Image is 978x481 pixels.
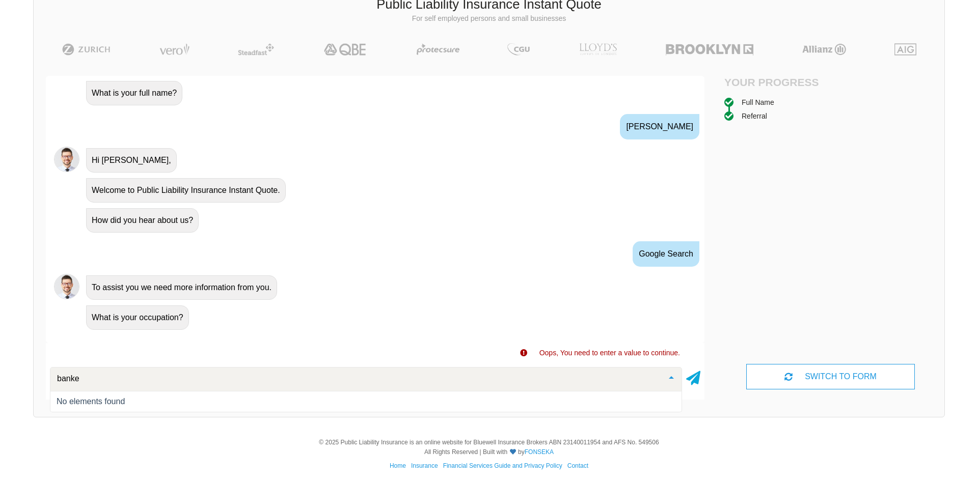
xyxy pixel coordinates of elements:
img: Vero | Public Liability Insurance [155,43,194,55]
div: What is your full name? [86,81,182,105]
div: Full Name [742,97,774,108]
div: Referral [742,110,767,122]
a: Home [390,462,406,469]
img: Chatbot | PLI [54,274,79,299]
div: To assist you we need more information from you. [86,275,277,300]
div: Hi [PERSON_NAME], [86,148,177,173]
p: For self employed persons and small businesses [41,14,937,24]
img: Brooklyn | Public Liability Insurance [662,43,757,55]
a: Financial Services Guide and Privacy Policy [443,462,562,469]
span: Oops, You need to enter a value to continue. [539,349,680,357]
img: QBE | Public Liability Insurance [318,43,373,55]
div: How did you hear about us? [86,208,199,233]
img: LLOYD's | Public Liability Insurance [574,43,622,55]
input: Search or select your occupation [55,374,661,384]
h4: Your Progress [724,76,831,89]
div: Google Search [633,241,699,267]
div: SWITCH TO FORM [746,364,915,389]
div: No elements found [57,398,675,406]
img: Chatbot | PLI [54,147,79,172]
div: Welcome to Public Liability Insurance Instant Quote. [86,178,286,203]
a: Contact [567,462,588,469]
img: Steadfast | Public Liability Insurance [234,43,279,55]
img: CGU | Public Liability Insurance [503,43,534,55]
img: AIG | Public Liability Insurance [890,43,920,55]
img: Allianz | Public Liability Insurance [797,43,851,55]
div: What is your occupation? [86,305,189,330]
img: Protecsure | Public Liability Insurance [413,43,464,55]
div: [PERSON_NAME] [620,114,699,139]
a: Insurance [411,462,438,469]
a: FONSEKA [525,448,554,456]
img: Zurich | Public Liability Insurance [58,43,115,55]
